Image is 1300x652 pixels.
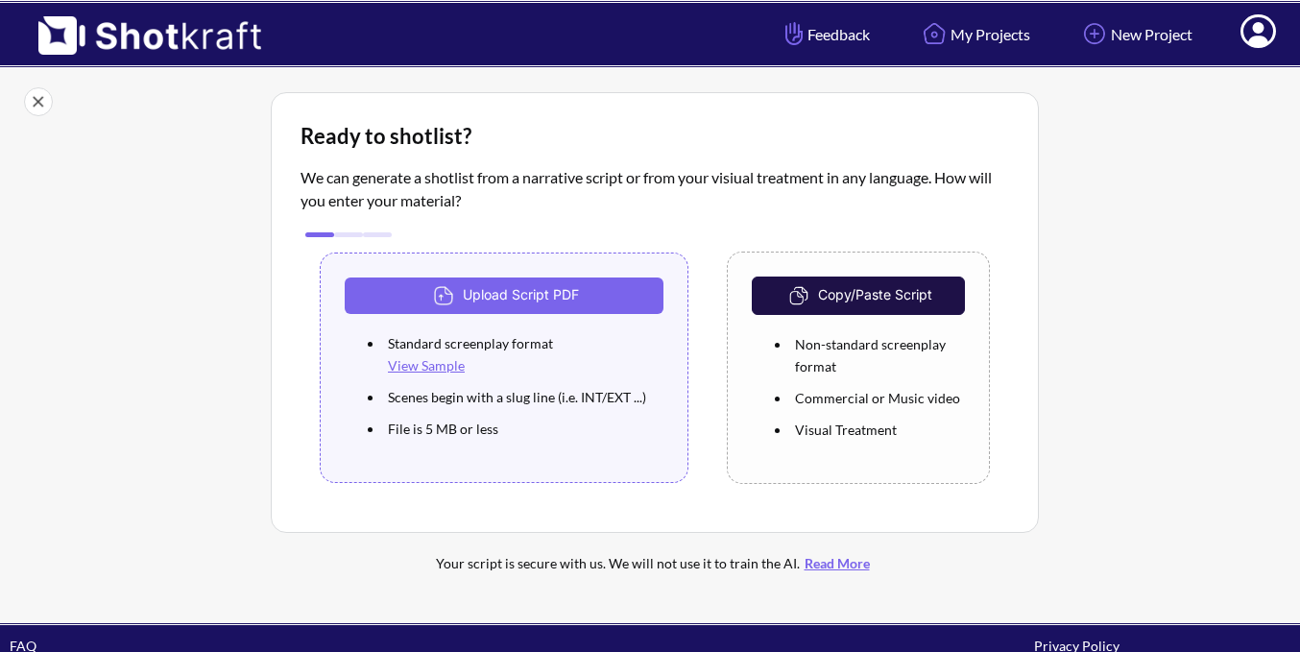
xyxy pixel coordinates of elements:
[24,87,53,116] img: Close Icon
[1078,17,1111,50] img: Add Icon
[784,281,818,310] img: CopyAndPaste Icon
[1064,9,1207,60] a: New Project
[903,9,1045,60] a: My Projects
[429,281,463,310] img: Upload Icon
[781,23,870,45] span: Feedback
[918,17,951,50] img: Home Icon
[383,327,663,381] li: Standard screenplay format
[790,414,965,446] li: Visual Treatment
[345,278,663,314] button: Upload Script PDF
[383,413,663,445] li: File is 5 MB or less
[383,381,663,413] li: Scenes begin with a slug line (i.e. INT/EXT ...)
[301,166,1009,212] p: We can generate a shotlist from a narrative script or from your visiual treatment in any language...
[348,552,962,574] div: Your script is secure with us. We will not use it to train the AI.
[781,17,807,50] img: Hand Icon
[800,555,875,571] a: Read More
[752,277,965,315] button: Copy/Paste Script
[388,357,465,374] a: View Sample
[790,382,965,414] li: Commercial or Music video
[301,122,1009,151] div: Ready to shotlist?
[790,328,965,382] li: Non-standard screenplay format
